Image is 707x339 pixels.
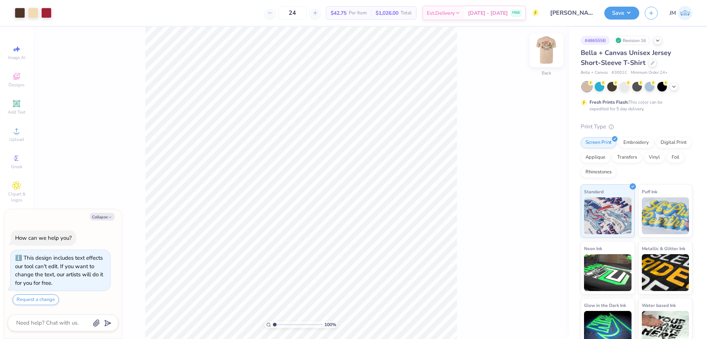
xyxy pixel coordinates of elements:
div: This design includes text effects our tool can't edit. If you want to change the text, our artist... [15,254,103,287]
div: Back [542,70,551,76]
a: JM [669,6,692,20]
span: Minimum Order: 24 + [631,70,668,76]
span: Upload [9,136,24,142]
span: Est. Delivery [427,9,455,17]
div: Vinyl [644,152,665,163]
div: Revision 16 [613,36,650,45]
img: Standard [584,197,632,234]
span: Neon Ink [584,245,602,252]
div: Print Type [581,122,692,131]
span: Glow in the Dark Ink [584,301,626,309]
span: Clipart & logos [4,191,29,203]
div: Foil [667,152,684,163]
button: Request a change [13,294,59,305]
div: Applique [581,152,610,163]
input: Untitled Design [545,6,599,20]
span: Standard [584,188,604,196]
img: Neon Ink [584,254,632,291]
button: Collapse [90,213,115,221]
div: Rhinestones [581,167,616,178]
div: Transfers [612,152,642,163]
span: Bella + Canvas [581,70,608,76]
span: Per Item [349,9,367,17]
div: # 486555B [581,36,610,45]
div: How can we help you? [15,234,72,242]
span: $42.75 [331,9,347,17]
div: Screen Print [581,137,616,148]
span: Water based Ink [642,301,676,309]
img: Joshua Macky Gaerlan [678,6,692,20]
span: Image AI [8,55,25,60]
img: Back [532,35,561,65]
img: Puff Ink [642,197,689,234]
span: FREE [512,10,520,15]
span: Puff Ink [642,188,657,196]
span: Greek [11,164,22,170]
span: 100 % [324,321,336,328]
strong: Fresh Prints Flash: [590,99,629,105]
div: Embroidery [619,137,654,148]
input: – – [278,6,307,20]
span: Add Text [8,109,25,115]
span: JM [669,9,676,17]
span: Bella + Canvas Unisex Jersey Short-Sleeve T-Shirt [581,48,671,67]
div: This color can be expedited for 5 day delivery. [590,99,680,112]
img: Metallic & Glitter Ink [642,254,689,291]
span: # 3001C [612,70,627,76]
button: Save [604,7,639,20]
span: Total [401,9,412,17]
span: Metallic & Glitter Ink [642,245,685,252]
span: Designs [8,82,25,88]
span: [DATE] - [DATE] [468,9,508,17]
div: Digital Print [656,137,692,148]
span: $1,026.00 [376,9,398,17]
